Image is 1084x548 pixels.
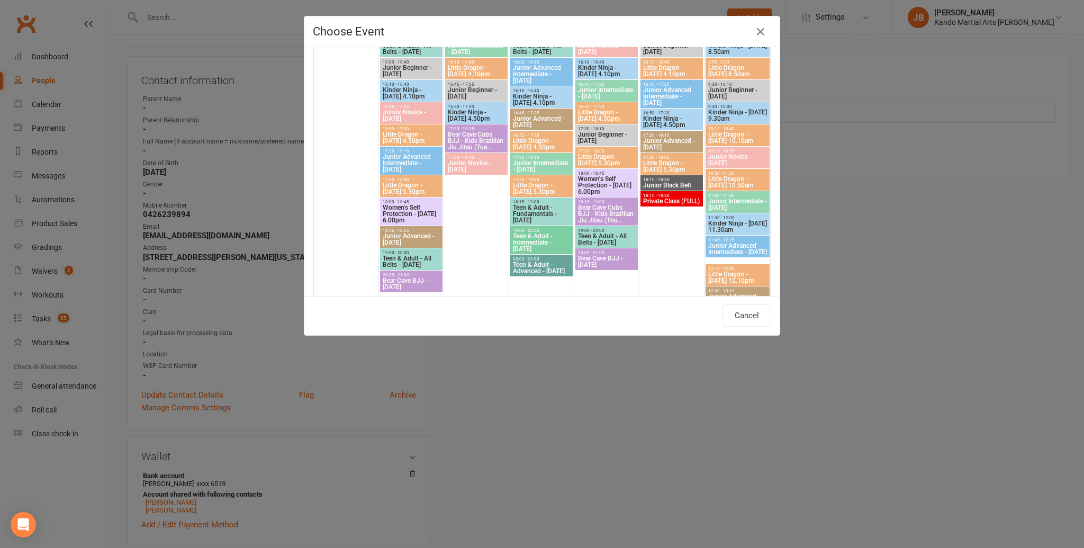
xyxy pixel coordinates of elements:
span: Kinder Ninja - [DATE] 11.30am [708,220,767,233]
span: Junior Intermediate - [DATE] [512,160,571,173]
span: Kinder Ninja - [DATE] 4.50pm [643,115,701,128]
span: 16:45 - 17:25 [577,82,636,87]
span: 17:30 - 18:00 [512,177,571,182]
span: Little Dragon - [DATE] 5.30pm [512,182,571,195]
span: 10:10 - 10:40 [708,127,767,131]
span: Teen & Adult - All Belts - [DATE] [382,42,440,55]
span: Junior Advanced - [DATE] [512,115,571,128]
span: 17:30 - 18:00 [577,149,636,154]
span: Private Class (FULL) [643,198,701,204]
span: Junior Advanced Intermediate - [DATE] [643,87,701,106]
span: Little Dragon - [DATE] 5.30pm [382,182,440,195]
button: Close [752,23,769,40]
span: Little Dragon - [DATE] 5.30pm [577,154,636,166]
span: 20:00 - 21:00 [577,250,636,255]
span: 10:15 - 10:55 [708,149,767,154]
span: Teen & Adult - Intermediate - [DATE] [512,233,571,252]
span: Little Dragon - [DATE] 12.10pm [708,271,767,284]
span: 19:00 - 20:00 [512,228,571,233]
span: Junior Beginner - [DATE] [577,131,636,144]
span: 11:30 - 12:00 [708,215,767,220]
span: Little Dragon - [DATE] 8.50am [708,65,767,77]
span: 16:10 - 16:40 [382,82,440,87]
span: 16:45 - 17:25 [447,82,505,87]
button: Cancel [722,304,771,327]
span: Junior Advanced Intermediate - [DATE] [708,242,767,255]
span: Kinder Ninja - [DATE] 4.10pm [577,65,636,77]
span: 8:50 - 9:20 [708,60,767,65]
span: 16:10 - 16:40 [577,60,636,65]
span: Junior Beginner - [DATE] [382,65,440,77]
span: Teen & Adult - All Belts - [DATE] [577,233,636,246]
span: 17:30 - 18:10 [577,127,636,131]
span: Kinder Ninja - [DATE] 8.50am [708,42,767,55]
span: 9:30 - 10:00 [708,104,767,109]
span: Junior Advanced Intermediate - [DATE] [512,65,571,84]
span: 12:10 - 12:40 [708,266,767,271]
span: Little Dragon - [DATE] 4.50pm [512,138,571,150]
span: 18:00 - 18:45 [382,200,440,204]
span: Kinder Ninja - [DATE] 4.10pm [382,87,440,100]
span: 18:10 - 18:30 [643,177,701,182]
span: Junior Advanced Intermediate - [DATE] [382,154,440,173]
span: Junior Intermediate - [DATE] [577,87,636,100]
span: Little Dragon - [DATE] 5.30pm [643,160,701,173]
span: Teen & Adult - All Belts - [DATE] [512,42,571,55]
span: 16:50 - 17:20 [382,127,440,131]
span: Junior Novice - [DATE] [577,42,636,55]
span: 16:50 - 17:20 [643,111,701,115]
span: Junior Black Belt [643,182,701,188]
span: Junior Advanced - [DATE] [708,293,767,306]
span: Teen & Adult - Advanced - [DATE] [512,262,571,274]
span: Junior Novice - [DATE] [447,160,505,173]
span: 16:45 - 17:25 [512,111,571,115]
span: 17:30 - 18:10 [643,133,701,138]
span: 16:45 - 17:25 [382,104,440,109]
span: Kinder Ninja - [DATE] 9.30am [708,109,767,122]
span: 16:50 - 17:20 [577,104,636,109]
span: Junior Novice - [DATE] [382,109,440,122]
span: 18:10 - 18:30 [643,193,701,198]
span: 17:30 - 18:10 [512,155,571,160]
span: 10:50 - 11:20 [708,171,767,176]
span: Little Dragon - [DATE] 4.50pm [382,131,440,144]
span: Junior Novice - [DATE] [708,154,767,166]
span: Junior Advanced - [DATE] [382,233,440,246]
span: 12:30 - 13:10 [708,289,767,293]
span: 18:15 - 18:55 [382,228,440,233]
span: 19:00 - 20:00 [382,250,440,255]
span: 19:00 - 20:00 [577,228,636,233]
span: 9:30 - 10:10 [708,82,767,87]
span: 17:30 - 18:00 [382,177,440,182]
span: 11:45 - 12:25 [708,238,767,242]
h4: Choose Event [313,25,771,38]
span: 18:15 - 19:00 [577,200,636,204]
span: 16:00 - 16:40 [512,60,571,65]
span: Bear Cave BJJ - [DATE] [382,277,440,290]
span: 20:00 - 21:00 [512,257,571,262]
span: Little Dragon - [DATE] 10.50am [708,176,767,188]
span: 18:15 - 19:00 [512,200,571,204]
span: Junior Beginner - [DATE] [447,87,505,100]
span: Junior Beginner - [DATE] [643,42,701,55]
span: Kinder Ninja - [DATE] 4.50pm [447,109,505,122]
span: Junior Intermediate - [DATE] [447,42,505,55]
span: Kinder Ninja - [DATE] 4.10pm [512,93,571,106]
span: 16:50 - 17:20 [512,133,571,138]
span: 16:45 - 17:25 [643,82,701,87]
span: Little Dragon - [DATE] 4.10pm [447,65,505,77]
span: 17:30 - 18:10 [447,155,505,160]
span: Teen & Adult - All Belts - [DATE] [382,255,440,268]
span: Women's Self Protection - [DATE] 6.00pm [577,176,636,195]
span: Bear Cave Cubs BJJ - Kids Brazilian Jiu Jitsu (Tue... [447,131,505,150]
span: 16:10 - 16:40 [447,60,505,65]
span: Junior Intermediate - [DATE] [708,198,767,211]
span: 16:00 - 16:40 [382,60,440,65]
span: Little Dragon - [DATE] 4.10pm [643,65,701,77]
span: 16:50 - 17:20 [447,104,505,109]
span: 17:30 - 18:15 [447,127,505,131]
span: Bear Cave Cubs BJJ - Kids Brazilian Jiu Jitsu (Thu... [577,204,636,223]
span: Teen & Adult - Fundamentals - [DATE] [512,204,571,223]
span: Junior Beginner - [DATE] [708,87,767,100]
div: Open Intercom Messenger [11,512,36,537]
